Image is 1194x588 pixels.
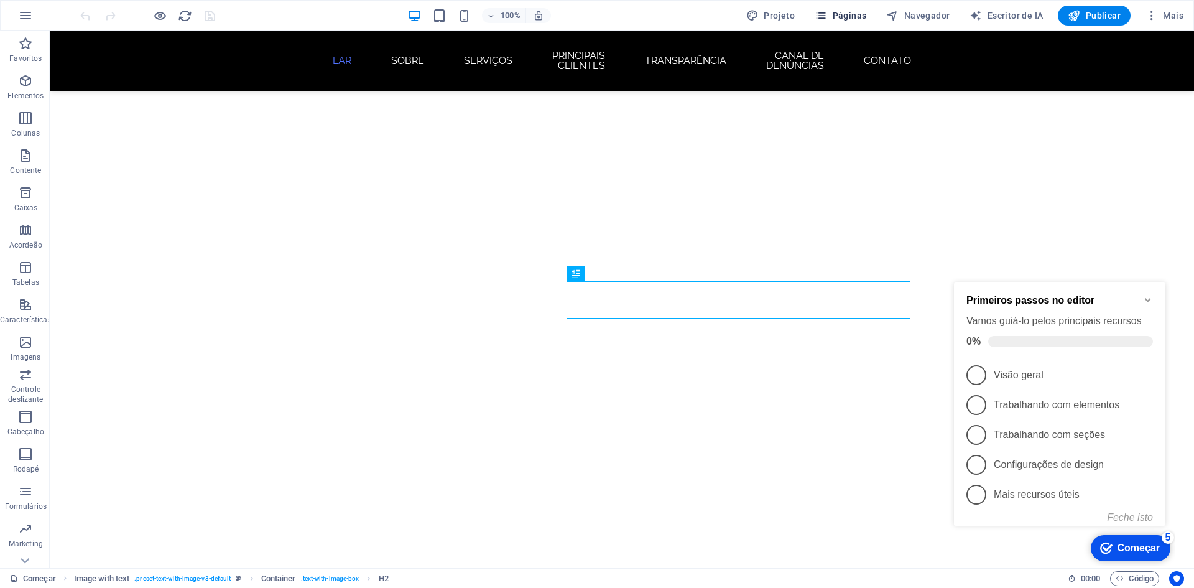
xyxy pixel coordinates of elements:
font: Páginas [833,11,867,21]
font: Caixas [14,203,38,212]
button: Projeto [741,6,800,26]
font: Começar [169,279,211,289]
span: . text-with-image-box [301,571,359,586]
font: Elementos [7,91,44,100]
li: Visão geral [5,96,216,126]
font: 0% [17,72,32,83]
font: Escritor de IA [988,11,1044,21]
font: Configurações de design [45,195,155,206]
font: Trabalhando com elementos [45,136,170,146]
button: Páginas [810,6,871,26]
font: Código [1129,574,1154,583]
button: Escritor de IA [965,6,1048,26]
li: Trabalhando com elementos [5,126,216,156]
font: Visão geral [45,106,95,116]
font: Começar [23,574,56,583]
font: Controle deslizante [8,385,43,404]
span: Click to select. Double-click to edit [261,571,296,586]
font: Projeto [764,11,795,21]
font: Navegador [904,11,950,21]
button: Código [1110,571,1159,586]
font: Publicar [1086,11,1121,21]
button: Navegador [881,6,955,26]
div: Minimizar lista de verificação [194,31,204,41]
li: Mais recursos úteis [5,216,216,246]
font: Rodapé [13,465,39,474]
font: Mais [1163,11,1183,21]
font: Formulários [5,502,47,511]
i: This element is a customizable preset [236,575,241,582]
div: Design (Ctrl+Alt+Y) [741,6,800,26]
div: Começar 5 itens restantes, 0% concluído [142,271,221,297]
button: Clique aqui para sair do modo de visualização e continuar editando [152,8,167,23]
font: Imagens [11,353,40,362]
button: Publicar [1058,6,1131,26]
h6: Tempo de sessão [1068,571,1101,586]
font: 00:00 [1081,574,1100,583]
li: Trabalhando com seções [5,156,216,186]
font: Marketing [9,539,43,548]
nav: migalha de pão [74,571,389,586]
a: Clique para cancelar a seleção. Clique duas vezes para abrir as páginas. [10,571,56,586]
font: Primeiros passos no editor [17,31,146,42]
font: Colunas [11,129,40,138]
font: Vamos guiá-lo pelos principais recursos [17,52,193,62]
font: Tabelas [12,278,39,287]
font: Cabeçalho [7,427,44,436]
span: Click to select. Double-click to edit [379,571,389,586]
button: recarregar [177,8,192,23]
font: Contente [10,166,41,175]
button: 100% [482,8,526,23]
font: 5 [216,268,222,279]
li: Configurações de design [5,186,216,216]
i: Recarregar página [178,9,192,23]
font: Favoritos [9,54,42,63]
span: Click to select. Double-click to edit [74,571,129,586]
button: Feche isto [158,248,204,259]
font: Trabalhando com seções [45,166,156,176]
i: Ao redimensionar, ajuste automaticamente o nível de zoom para se ajustar ao dispositivo escolhido. [533,10,544,21]
span: . preset-text-with-image-v3-default [134,571,231,586]
font: Acordeão [9,241,42,250]
button: Centrados no usuário [1169,571,1184,586]
font: 100% [501,11,520,20]
font: Mais recursos úteis [45,225,131,236]
button: Mais [1141,6,1188,26]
